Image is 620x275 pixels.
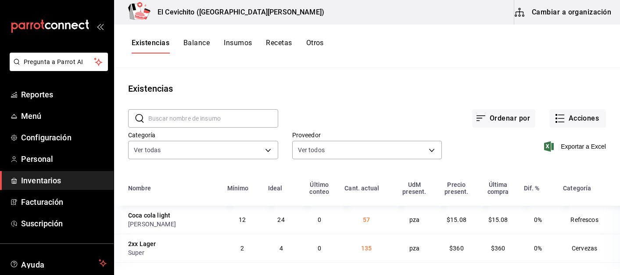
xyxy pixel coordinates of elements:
[21,110,107,122] span: Menú
[239,216,246,223] span: 12
[318,245,321,252] span: 0
[240,245,244,252] span: 2
[21,153,107,165] span: Personal
[491,245,505,252] span: $360
[393,206,435,234] td: pza
[132,39,324,54] div: navigation tabs
[318,216,321,223] span: 0
[534,216,542,223] span: 0%
[398,181,430,195] div: UdM present.
[128,82,173,95] div: Existencias
[21,89,107,100] span: Reportes
[393,234,435,262] td: pza
[277,216,284,223] span: 24
[361,245,372,252] span: 135
[6,64,108,73] a: Pregunta a Parrot AI
[534,245,542,252] span: 0%
[558,234,620,262] td: Cervezas
[183,39,210,54] button: Balance
[151,7,324,18] h3: El Cevichito ([GEOGRAPHIC_DATA][PERSON_NAME])
[363,216,370,223] span: 57
[549,109,606,128] button: Acciones
[24,57,94,67] span: Pregunta a Parrot AI
[292,132,442,138] label: Proveedor
[21,218,107,229] span: Suscripción
[128,248,217,257] div: Super
[21,258,95,268] span: Ayuda
[128,239,156,248] div: 2xx Lager
[488,216,508,223] span: $15.08
[558,206,620,234] td: Refrescos
[128,220,217,229] div: [PERSON_NAME]
[268,185,283,192] div: Ideal
[224,39,252,54] button: Insumos
[97,23,104,30] button: open_drawer_menu
[134,146,161,154] span: Ver todas
[306,39,324,54] button: Otros
[266,39,292,54] button: Recetas
[563,185,591,192] div: Categoría
[21,132,107,143] span: Configuración
[148,110,278,127] input: Buscar nombre de insumo
[447,216,466,223] span: $15.08
[21,175,107,186] span: Inventarios
[472,109,535,128] button: Ordenar por
[128,132,278,138] label: Categoría
[227,185,249,192] div: Mínimo
[305,181,334,195] div: Último conteo
[280,245,283,252] span: 4
[21,196,107,208] span: Facturación
[449,245,464,252] span: $360
[441,181,472,195] div: Precio present.
[546,141,606,152] button: Exportar a Excel
[483,181,513,195] div: Última compra
[128,211,170,220] div: Coca cola light
[128,185,151,192] div: Nombre
[132,39,169,54] button: Existencias
[344,185,379,192] div: Cant. actual
[524,185,540,192] div: Dif. %
[10,53,108,71] button: Pregunta a Parrot AI
[298,146,325,154] span: Ver todos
